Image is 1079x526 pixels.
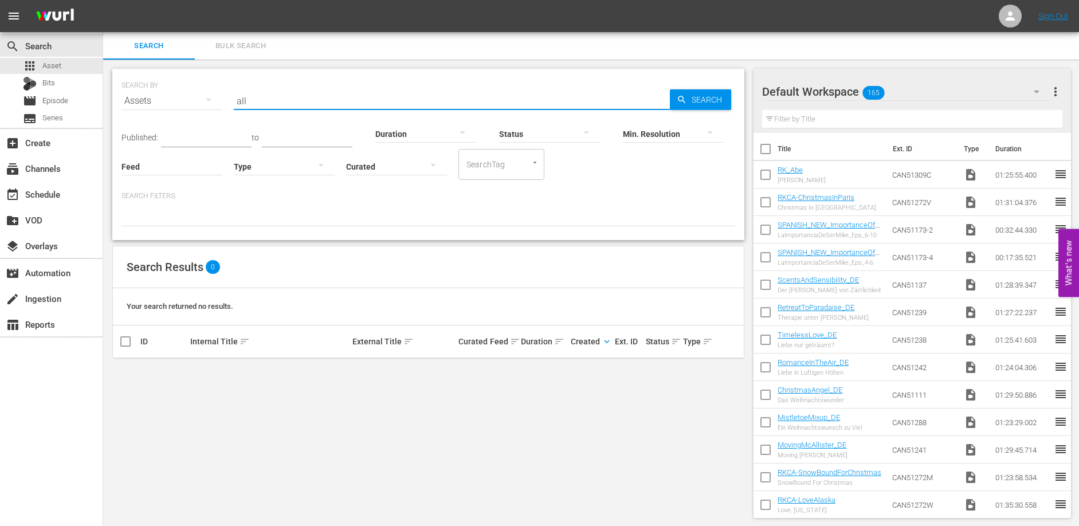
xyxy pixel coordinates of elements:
[778,468,881,477] a: RKCA-SnowBoundForChristmas
[991,189,1054,216] td: 01:31:04.376
[42,60,61,72] span: Asset
[778,341,837,349] div: Liebe nur geträumt?
[778,397,844,404] div: Das Weihnachtswunder
[778,248,880,265] a: SPANISH_NEW_ImportanceOfBeingMike_Eps_4-6
[1054,332,1068,346] span: reorder
[964,498,978,512] span: Video
[1054,497,1068,511] span: reorder
[991,491,1054,519] td: 01:35:30.558
[778,452,847,459] div: Moving [PERSON_NAME]
[683,335,705,348] div: Type
[23,94,37,108] span: Episode
[6,162,19,176] span: Channels
[886,133,957,165] th: Ext. ID
[1054,167,1068,181] span: reorder
[778,176,826,184] div: [PERSON_NAME]
[121,85,222,117] div: Assets
[964,195,978,209] span: Video
[42,112,63,124] span: Series
[403,336,414,347] span: sort
[991,409,1054,436] td: 01:23:29.002
[1058,229,1079,297] button: Open Feedback Widget
[1054,195,1068,209] span: reorder
[888,491,959,519] td: CAN51272W
[1054,360,1068,374] span: reorder
[1054,387,1068,401] span: reorder
[964,360,978,374] span: Video
[863,81,885,105] span: 165
[687,89,731,110] span: Search
[646,335,680,348] div: Status
[778,303,854,312] a: RetreatToParadaise_DE
[888,189,959,216] td: CAN51272V
[778,204,876,211] div: Christmas In [GEOGRAPHIC_DATA]
[964,333,978,347] span: Video
[458,337,486,346] div: Curated
[991,271,1054,299] td: 01:28:39.347
[778,496,835,504] a: RKCA-LoveAlaska
[121,191,735,201] p: Search Filters:
[352,335,455,348] div: External Title
[42,77,55,89] span: Bits
[703,336,713,347] span: sort
[6,266,19,280] span: Automation
[6,214,19,227] span: VOD
[1054,470,1068,484] span: reorder
[778,479,881,486] div: SnowBound For Christmas
[778,133,886,165] th: Title
[991,381,1054,409] td: 01:29:50.886
[778,231,883,239] div: LaImportanciaDeSerMike_Eps_6-10
[964,278,978,292] span: Video
[964,388,978,402] span: Video
[490,335,517,348] div: Feed
[6,318,19,332] span: Reports
[991,436,1054,464] td: 01:29:45.714
[991,244,1054,271] td: 00:17:35.521
[110,40,188,53] span: Search
[778,331,837,339] a: TimelessLove_DE
[964,443,978,457] span: Video
[1054,415,1068,429] span: reorder
[23,77,37,91] div: Bits
[778,221,880,238] a: SPANISH_NEW_ImportanceOfBeingMike_Eps_6-10
[615,337,642,346] div: Ext. ID
[127,260,203,274] span: Search Results
[554,336,564,347] span: sort
[888,464,959,491] td: CAN51272M
[7,9,21,23] span: menu
[762,76,1050,108] div: Default Workspace
[888,299,959,326] td: CAN51239
[991,161,1054,189] td: 01:25:55.400
[6,40,19,53] span: search
[121,133,158,142] span: Published:
[778,314,869,321] div: Therapie unter [PERSON_NAME]
[988,133,1057,165] th: Duration
[510,336,520,347] span: sort
[778,166,803,174] a: RK_Abe
[1038,11,1068,21] a: Sign Out
[1054,277,1068,291] span: reorder
[991,216,1054,244] td: 00:32:44.330
[778,507,835,514] div: Love, [US_STATE]
[1054,442,1068,456] span: reorder
[991,464,1054,491] td: 01:23:58.534
[778,424,862,431] div: Ein Weihnachtswunsch zu Viel
[671,336,681,347] span: sort
[23,59,37,73] span: Asset
[602,336,612,347] span: keyboard_arrow_down
[23,112,37,125] span: Series
[42,95,68,107] span: Episode
[778,358,849,367] a: RomanceInTheAir_DE
[6,188,19,202] span: Schedule
[888,216,959,244] td: CAN51173-2
[991,354,1054,381] td: 01:24:04.306
[964,168,978,182] span: Video
[778,193,854,202] a: RKCA-ChristmasInParis
[991,299,1054,326] td: 01:27:22.237
[991,326,1054,354] td: 01:25:41.603
[964,415,978,429] span: Video
[571,335,611,348] div: Created
[888,161,959,189] td: CAN51309C
[888,381,959,409] td: CAN51111
[670,89,731,110] button: Search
